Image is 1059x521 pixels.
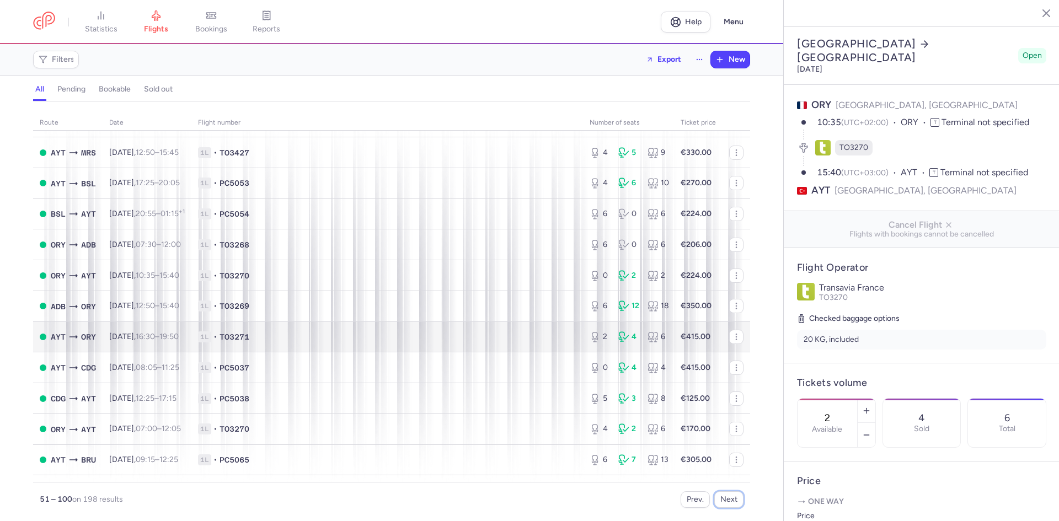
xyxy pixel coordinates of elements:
[81,393,96,405] span: AYT
[648,178,667,189] div: 10
[590,270,609,281] div: 0
[590,300,609,311] div: 6
[618,147,638,158] div: 5
[681,424,710,433] strong: €170.00
[73,10,129,34] a: statistics
[797,496,1046,507] p: One way
[103,115,191,131] th: date
[161,209,185,218] time: 01:15
[213,178,217,189] span: •
[136,209,185,218] span: –
[648,423,667,434] div: 6
[815,140,831,155] figure: TO airline logo
[213,454,217,465] span: •
[81,178,96,190] span: Euroairport Swiss, Bâle, Switzerland
[136,209,156,218] time: 20:55
[714,491,744,508] button: Next
[159,148,179,157] time: 15:45
[213,331,217,342] span: •
[930,118,939,127] span: T
[618,239,638,250] div: 0
[618,393,638,404] div: 3
[81,300,96,313] span: Orly, Paris, France
[817,167,841,178] time: 15:40
[81,362,96,374] span: Charles De Gaulle, Paris, France
[136,394,176,403] span: –
[793,220,1051,230] span: Cancel Flight
[136,240,157,249] time: 07:30
[819,283,1046,293] p: Transavia France
[159,394,176,403] time: 17:15
[57,84,85,94] h4: pending
[40,149,46,156] span: OPEN
[144,24,168,34] span: flights
[136,363,179,372] span: –
[590,454,609,465] div: 6
[161,240,181,249] time: 12:00
[136,178,180,187] span: –
[220,300,249,311] span: TO3269
[136,301,155,310] time: 12:50
[253,24,280,34] span: reports
[109,332,179,341] span: [DATE],
[198,239,211,250] span: 1L
[901,116,930,129] span: ORY
[51,331,66,343] span: Antalya, Antalya, Turkey
[109,424,181,433] span: [DATE],
[661,12,710,33] a: Help
[999,425,1015,433] p: Total
[590,208,609,219] div: 6
[136,332,179,341] span: –
[85,24,117,34] span: statistics
[681,301,712,310] strong: €350.00
[929,168,938,177] span: T
[109,394,176,403] span: [DATE],
[648,454,667,465] div: 13
[109,148,179,157] span: [DATE],
[191,115,583,131] th: Flight number
[918,412,924,423] p: 4
[590,423,609,434] div: 4
[639,51,688,68] button: Export
[40,211,46,217] span: OPEN
[179,208,185,215] sup: +1
[681,271,712,280] strong: €224.00
[136,240,181,249] span: –
[648,208,667,219] div: 6
[136,332,155,341] time: 16:30
[618,362,638,373] div: 4
[184,10,239,34] a: bookings
[1004,412,1010,423] p: 6
[839,142,868,153] span: TO3270
[81,239,96,251] span: Adnan Menderes Airport, İzmir, Turkey
[220,208,249,219] span: PC5054
[841,168,889,178] span: (UTC+03:00)
[40,495,72,504] strong: 51 – 100
[674,115,723,131] th: Ticket price
[198,362,211,373] span: 1L
[198,454,211,465] span: 1L
[797,330,1046,350] li: 20 KG, included
[797,261,1046,274] h4: Flight Operator
[681,363,710,372] strong: €415.00
[841,118,889,127] span: (UTC+02:00)
[940,167,1028,178] span: Terminal not specified
[198,393,211,404] span: 1L
[819,293,848,302] span: TO3270
[590,331,609,342] div: 2
[648,393,667,404] div: 8
[40,180,46,186] span: OPEN
[81,331,96,343] span: ORY
[648,239,667,250] div: 6
[72,495,123,504] span: on 198 results
[109,209,185,218] span: [DATE],
[901,166,929,179] span: AYT
[590,239,609,250] div: 6
[213,423,217,434] span: •
[109,301,179,310] span: [DATE],
[198,300,211,311] span: 1L
[136,363,157,372] time: 08:05
[159,332,179,341] time: 19:50
[51,239,66,251] span: Orly, Paris, France
[618,208,638,219] div: 0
